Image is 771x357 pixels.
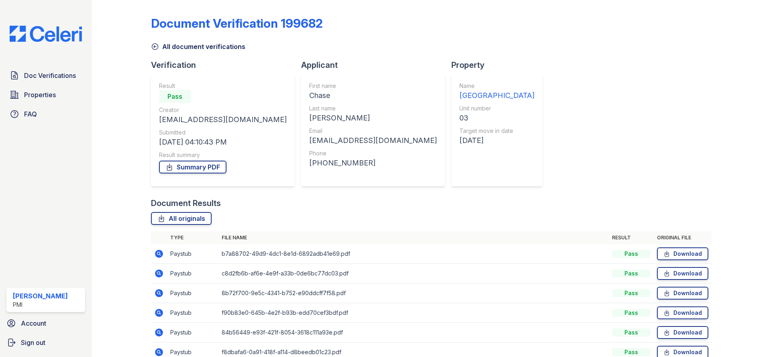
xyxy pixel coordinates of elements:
div: [EMAIL_ADDRESS][DOMAIN_NAME] [159,114,287,125]
div: Verification [151,59,301,71]
a: Account [3,315,88,331]
span: FAQ [24,109,37,119]
a: Name [GEOGRAPHIC_DATA] [459,82,534,101]
a: Download [657,247,708,260]
a: Doc Verifications [6,67,85,84]
a: Summary PDF [159,161,226,173]
td: Paystub [167,303,218,323]
td: Paystub [167,323,218,343]
td: f90b83e0-645b-4e2f-b93b-edd70cef3bdf.pdf [218,303,609,323]
div: 03 [459,112,534,124]
a: Download [657,326,708,339]
div: Pass [612,328,651,337]
td: 8b72f700-9e5c-4341-b752-e90ddcff7f58.pdf [218,284,609,303]
div: Creator [159,106,287,114]
div: Chase [309,90,437,101]
a: Sign out [3,335,88,351]
div: Result summary [159,151,287,159]
div: [EMAIL_ADDRESS][DOMAIN_NAME] [309,135,437,146]
th: Type [167,231,218,244]
td: Paystub [167,264,218,284]
div: Property [451,59,549,71]
div: First name [309,82,437,90]
div: Pass [612,269,651,277]
a: Download [657,267,708,280]
div: [GEOGRAPHIC_DATA] [459,90,534,101]
div: Phone [309,149,437,157]
div: Target move in date [459,127,534,135]
div: Email [309,127,437,135]
div: Applicant [301,59,451,71]
div: Submitted [159,129,287,137]
div: [DATE] [459,135,534,146]
div: Pass [159,90,191,103]
span: Account [21,318,46,328]
div: Last name [309,104,437,112]
div: [PERSON_NAME] [13,291,68,301]
span: Sign out [21,338,45,347]
td: c8d2fb6b-af6e-4e9f-a33b-0de6bc77dc03.pdf [218,264,609,284]
td: Paystub [167,244,218,264]
div: Pass [612,250,651,258]
th: File name [218,231,609,244]
th: Original file [654,231,712,244]
div: [PERSON_NAME] [309,112,437,124]
th: Result [609,231,654,244]
a: Download [657,287,708,300]
a: FAQ [6,106,85,122]
a: Download [657,306,708,319]
img: CE_Logo_Blue-a8612792a0a2168367f1c8372b55b34899dd931a85d93a1a3d3e32e68fde9ad4.png [3,26,88,42]
div: Pass [612,289,651,297]
div: Unit number [459,104,534,112]
div: Result [159,82,287,90]
span: Doc Verifications [24,71,76,80]
div: [PHONE_NUMBER] [309,157,437,169]
a: Properties [6,87,85,103]
div: Pass [612,348,651,356]
td: b7a88702-49d9-4dc1-8e1d-6892adb41e69.pdf [218,244,609,264]
td: Paystub [167,284,218,303]
a: All originals [151,212,212,225]
span: Properties [24,90,56,100]
div: Document Verification 199682 [151,16,323,31]
div: Pass [612,309,651,317]
div: Name [459,82,534,90]
div: Document Results [151,198,221,209]
div: [DATE] 04:10:43 PM [159,137,287,148]
div: PMI [13,301,68,309]
td: 84b56449-e93f-421f-8054-3618c111a93e.pdf [218,323,609,343]
a: All document verifications [151,42,245,51]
